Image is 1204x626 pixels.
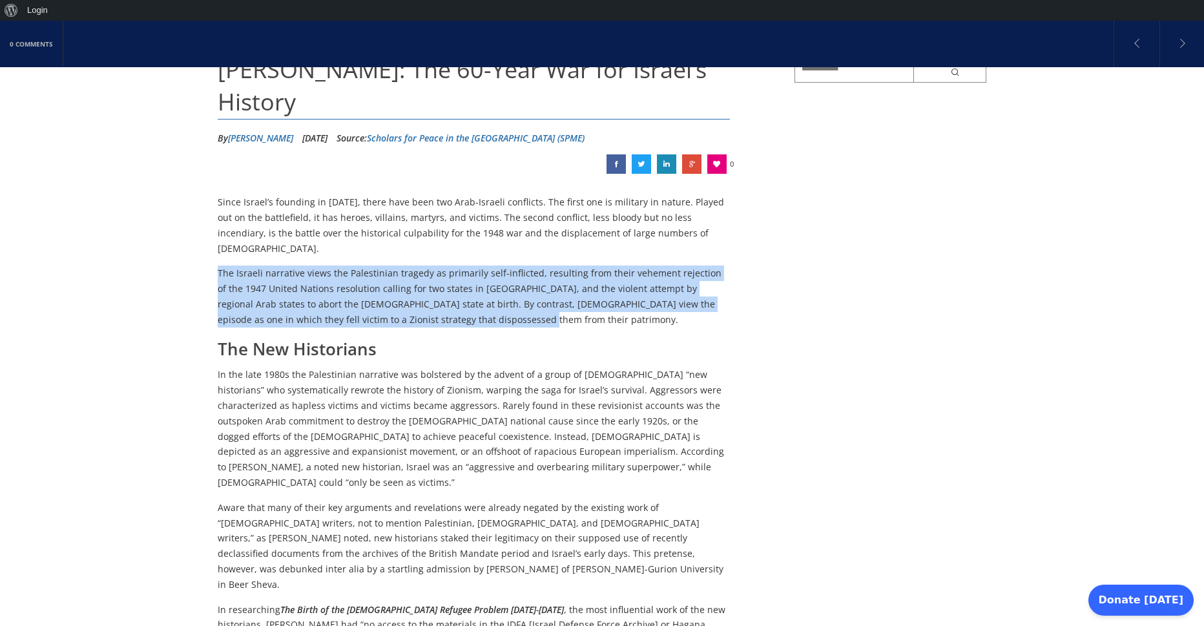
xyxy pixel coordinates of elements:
[657,154,676,174] a: Efraim Karsh: The 60-Year War for Israel’s History
[218,194,730,256] p: Since Israel’s founding in [DATE], there have been two Arab-Israeli conflicts. The first one is m...
[632,154,651,174] a: Efraim Karsh: The 60-Year War for Israel’s History
[682,154,701,174] a: Efraim Karsh: The 60-Year War for Israel’s History
[337,129,585,148] div: Source:
[218,337,730,360] h3: The New Historians
[218,54,707,118] span: [PERSON_NAME]: The 60-Year War for Israel’s History
[607,154,626,174] a: Efraim Karsh: The 60-Year War for Israel’s History
[730,154,734,174] span: 0
[218,266,730,327] p: The Israeli narrative views the Palestinian tragedy as primarily self-inflicted, resulting from t...
[228,132,293,144] a: [PERSON_NAME]
[367,132,585,144] a: Scholars for Peace in the [GEOGRAPHIC_DATA] (SPME)
[302,129,327,148] li: [DATE]
[218,367,730,490] p: In the late 1980s the Palestinian narrative was bolstered by the advent of a group of [DEMOGRAPHI...
[280,603,564,616] em: The Birth of the [DEMOGRAPHIC_DATA] Refugee Problem [DATE]-[DATE]
[218,500,730,592] p: Aware that many of their key arguments and revelations were already negated by the existing work ...
[218,129,293,148] li: By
